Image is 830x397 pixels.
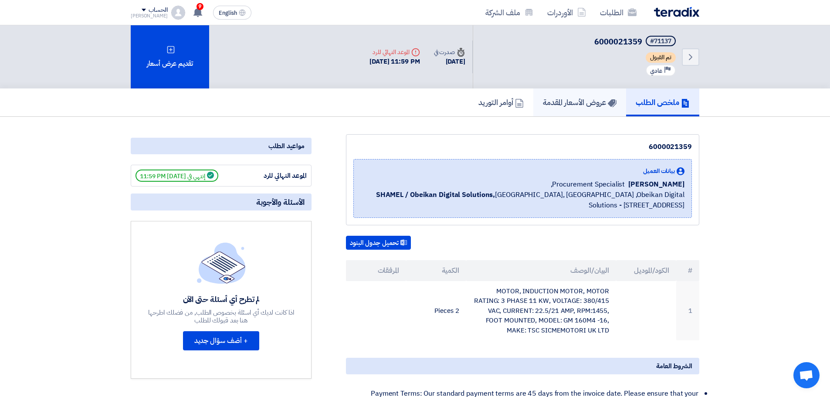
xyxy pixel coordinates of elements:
div: [PERSON_NAME] [131,14,168,18]
h5: ملخص الطلب [636,97,690,107]
div: مواعيد الطلب [131,138,312,154]
h5: أوامر التوريد [478,97,524,107]
div: [DATE] 11:59 PM [369,57,420,67]
th: البيان/الوصف [466,260,617,281]
div: لم تطرح أي أسئلة حتى الآن [147,294,295,304]
button: + أضف سؤال جديد [183,331,259,350]
a: الطلبات [593,2,644,23]
a: ملف الشركة [478,2,540,23]
a: الأوردرات [540,2,593,23]
td: 1 [676,281,699,341]
div: الموعد النهائي للرد [369,48,420,57]
div: اذا كانت لديك أي اسئلة بخصوص الطلب, من فضلك اطرحها هنا بعد قبولك للطلب [147,309,295,324]
a: ملخص الطلب [626,88,699,116]
button: تحميل جدول البنود [346,236,411,250]
a: أوامر التوريد [469,88,533,116]
div: Open chat [793,362,820,388]
div: صدرت في [434,48,465,57]
img: profile_test.png [171,6,185,20]
span: بيانات العميل [643,166,675,176]
th: # [676,260,699,281]
span: تم القبول [646,52,676,63]
th: المرفقات [346,260,406,281]
a: عروض الأسعار المقدمة [533,88,626,116]
td: 2 Pieces [406,281,466,341]
img: Teradix logo [654,7,699,17]
span: الأسئلة والأجوبة [256,197,305,207]
div: الحساب [149,7,167,14]
span: إنتهي في [DATE] 11:59 PM [136,170,218,182]
th: الكود/الموديل [616,260,676,281]
span: [PERSON_NAME] [628,179,684,190]
div: الموعد النهائي للرد [241,171,307,181]
h5: عروض الأسعار المقدمة [543,97,617,107]
h5: 6000021359 [594,36,678,48]
span: Procurement Specialist, [551,179,625,190]
span: 6000021359 [594,36,642,48]
span: [GEOGRAPHIC_DATA], [GEOGRAPHIC_DATA] ,Obeikan Digital Solutions - [STREET_ADDRESS] [361,190,684,210]
img: empty_state_list.svg [197,242,246,283]
span: 9 [196,3,203,10]
button: English [213,6,251,20]
b: SHAMEL / Obeikan Digital Solutions, [376,190,495,200]
span: الشروط العامة [656,361,692,371]
div: تقديم عرض أسعار [131,25,209,88]
span: عادي [650,67,662,75]
span: English [219,10,237,16]
th: الكمية [406,260,466,281]
td: MOTOR, INDUCTION MOTOR, MOTOR RATING: 3 PHASE 11 KW, VOLTAGE: 380/415 VAC, CURRENT: 22.5/21 AMP, ... [466,281,617,341]
div: 6000021359 [353,142,692,152]
div: [DATE] [434,57,465,67]
div: #71137 [650,38,671,44]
